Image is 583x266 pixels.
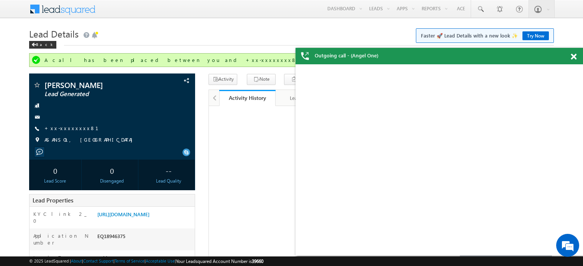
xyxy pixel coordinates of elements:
[145,163,193,178] div: --
[29,258,263,265] span: © 2025 LeadSquared | | | | |
[282,93,325,103] div: Lead Details
[247,74,276,85] button: Note
[522,31,549,40] a: Try Now
[31,163,79,178] div: 0
[29,28,79,40] span: Lead Details
[146,258,175,263] a: Acceptable Use
[29,41,60,47] a: Back
[33,254,73,261] label: Lead Type
[145,178,193,184] div: Lead Quality
[88,163,136,178] div: 0
[97,211,149,217] a: [URL][DOMAIN_NAME]
[95,254,195,265] div: Paid
[225,94,270,101] div: Activity History
[83,258,113,263] a: Contact Support
[71,258,82,263] a: About
[29,41,56,49] div: Back
[44,136,136,144] span: ASANSOL, [GEOGRAPHIC_DATA]
[33,196,73,204] span: Lead Properties
[276,90,332,106] a: Lead Details
[95,232,195,243] div: EQ18946375
[209,74,237,85] button: Activity
[284,74,313,85] button: Task
[33,232,89,246] label: Application Number
[44,125,108,131] a: +xx-xxxxxxxx81
[44,81,147,89] span: [PERSON_NAME]
[176,258,263,264] span: Your Leadsquared Account Number is
[315,52,378,59] span: Outgoing call - (Angel One)
[115,258,145,263] a: Terms of Service
[88,178,136,184] div: Disengaged
[44,90,147,98] span: Lead Generated
[219,90,276,106] a: Activity History
[31,178,79,184] div: Lead Score
[421,32,549,39] span: Faster 🚀 Lead Details with a new look ✨
[44,57,540,64] div: A call has been placed between you and +xx-xxxxxxxx81
[252,258,263,264] span: 39660
[33,211,89,224] label: KYC link 2_0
